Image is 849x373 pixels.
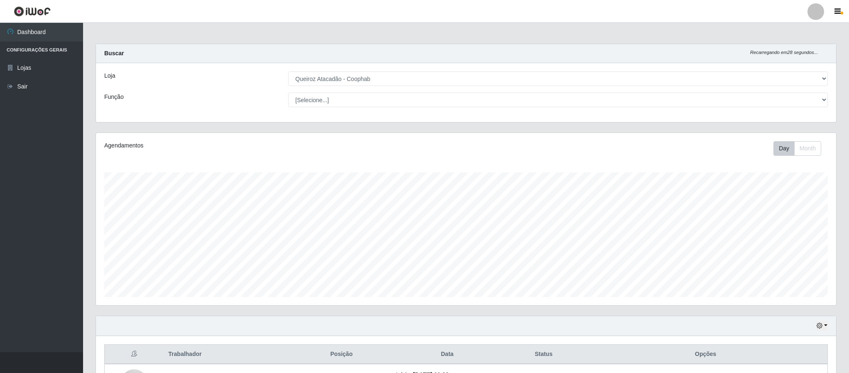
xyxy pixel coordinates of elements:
button: Day [773,141,795,156]
i: Recarregando em 28 segundos... [750,50,818,55]
div: First group [773,141,821,156]
th: Status [503,345,584,364]
label: Função [104,93,124,101]
button: Month [794,141,821,156]
label: Loja [104,71,115,80]
strong: Buscar [104,50,124,56]
th: Data [391,345,503,364]
div: Agendamentos [104,141,398,150]
img: CoreUI Logo [14,6,51,17]
th: Opções [584,345,827,364]
th: Posição [292,345,391,364]
th: Trabalhador [163,345,292,364]
div: Toolbar with button groups [773,141,828,156]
